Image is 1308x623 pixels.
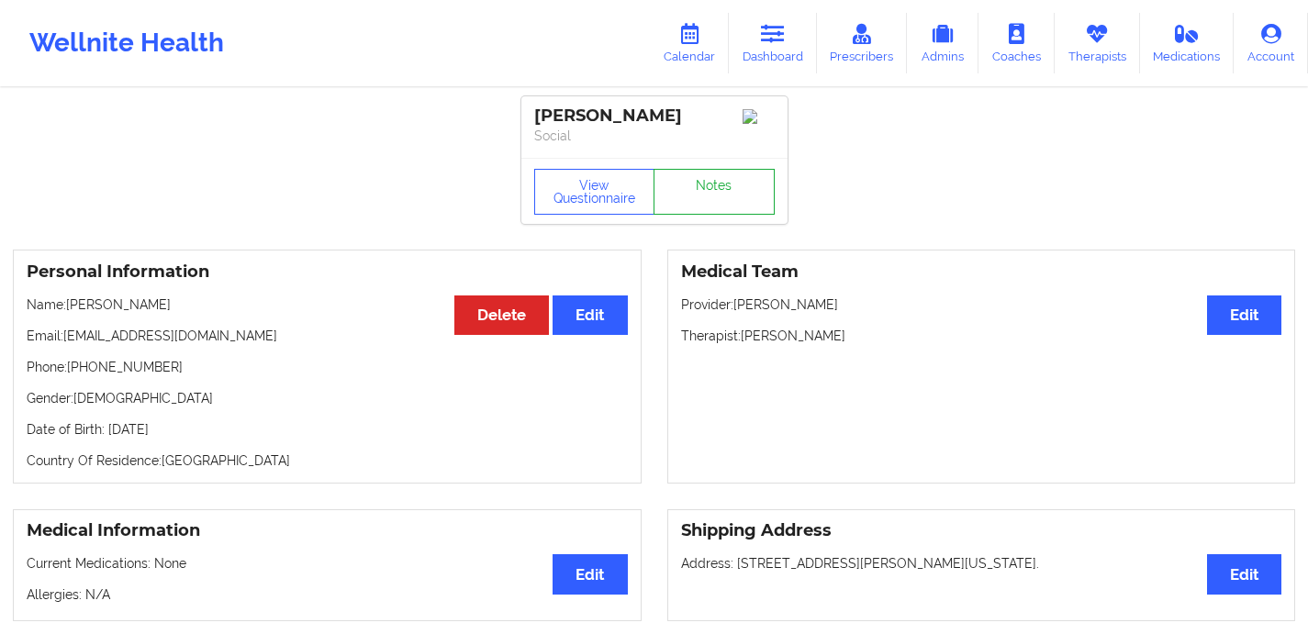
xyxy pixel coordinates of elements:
p: Address: [STREET_ADDRESS][PERSON_NAME][US_STATE]. [681,554,1282,573]
button: Edit [1207,295,1281,335]
button: View Questionnaire [534,169,655,215]
h3: Shipping Address [681,520,1282,541]
p: Social [534,127,775,145]
a: Therapists [1055,13,1140,73]
button: Delete [454,295,549,335]
p: Country Of Residence: [GEOGRAPHIC_DATA] [27,451,628,470]
img: Image%2Fplaceholer-image.png [743,109,775,124]
p: Date of Birth: [DATE] [27,420,628,439]
a: Medications [1140,13,1235,73]
a: Account [1234,13,1308,73]
p: Provider: [PERSON_NAME] [681,295,1282,314]
a: Dashboard [729,13,817,73]
button: Edit [1207,554,1281,594]
button: Edit [553,295,627,335]
p: Therapist: [PERSON_NAME] [681,327,1282,345]
h3: Medical Team [681,261,1282,283]
h3: Medical Information [27,520,628,541]
p: Allergies: N/A [27,585,628,604]
a: Prescribers [817,13,908,73]
p: Email: [EMAIL_ADDRESS][DOMAIN_NAME] [27,327,628,345]
a: Notes [654,169,775,215]
p: Name: [PERSON_NAME] [27,295,628,314]
a: Coaches [978,13,1055,73]
a: Calendar [650,13,729,73]
div: [PERSON_NAME] [534,106,775,127]
button: Edit [553,554,627,594]
a: Admins [907,13,978,73]
p: Phone: [PHONE_NUMBER] [27,358,628,376]
h3: Personal Information [27,261,628,283]
p: Gender: [DEMOGRAPHIC_DATA] [27,389,628,407]
p: Current Medications: None [27,554,628,573]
